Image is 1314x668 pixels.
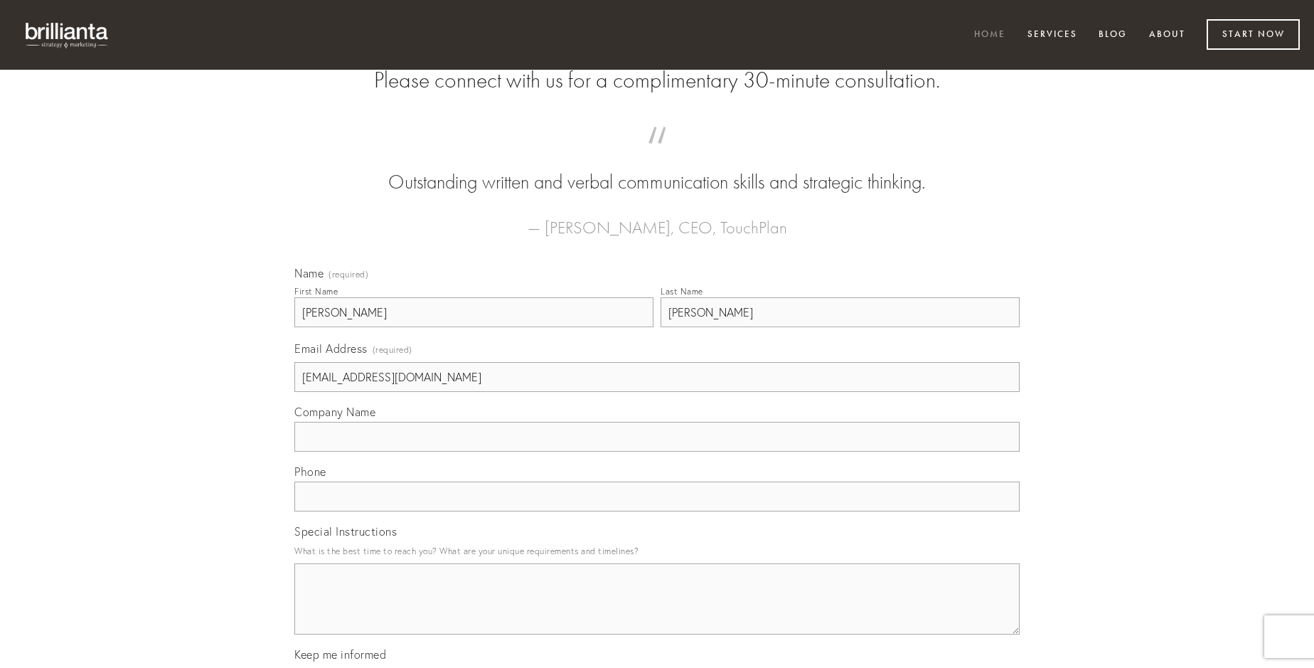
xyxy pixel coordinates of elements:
[294,541,1020,561] p: What is the best time to reach you? What are your unique requirements and timelines?
[294,67,1020,94] h2: Please connect with us for a complimentary 30-minute consultation.
[1089,23,1136,47] a: Blog
[317,196,997,242] figcaption: — [PERSON_NAME], CEO, TouchPlan
[294,465,326,479] span: Phone
[317,141,997,196] blockquote: Outstanding written and verbal communication skills and strategic thinking.
[661,286,703,297] div: Last Name
[294,286,338,297] div: First Name
[317,141,997,169] span: “
[1140,23,1195,47] a: About
[14,14,121,55] img: brillianta - research, strategy, marketing
[373,340,412,359] span: (required)
[1207,19,1300,50] a: Start Now
[294,341,368,356] span: Email Address
[1018,23,1086,47] a: Services
[294,647,386,662] span: Keep me informed
[294,405,375,419] span: Company Name
[328,270,368,279] span: (required)
[294,524,397,539] span: Special Instructions
[294,266,324,280] span: Name
[965,23,1015,47] a: Home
